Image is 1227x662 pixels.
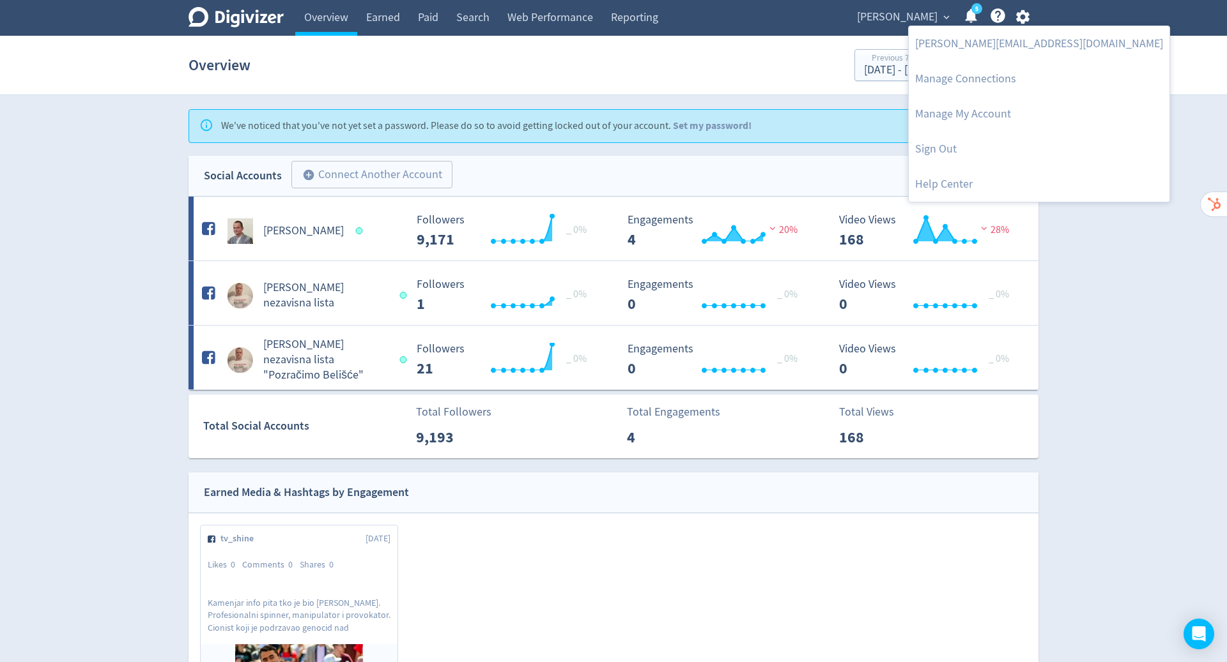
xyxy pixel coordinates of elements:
div: Open Intercom Messenger [1184,619,1214,649]
a: Manage My Account [909,96,1169,132]
a: Help Center [909,167,1169,202]
a: Manage Connections [909,61,1169,96]
a: Log out [909,132,1169,167]
a: [PERSON_NAME][EMAIL_ADDRESS][DOMAIN_NAME] [909,26,1169,61]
